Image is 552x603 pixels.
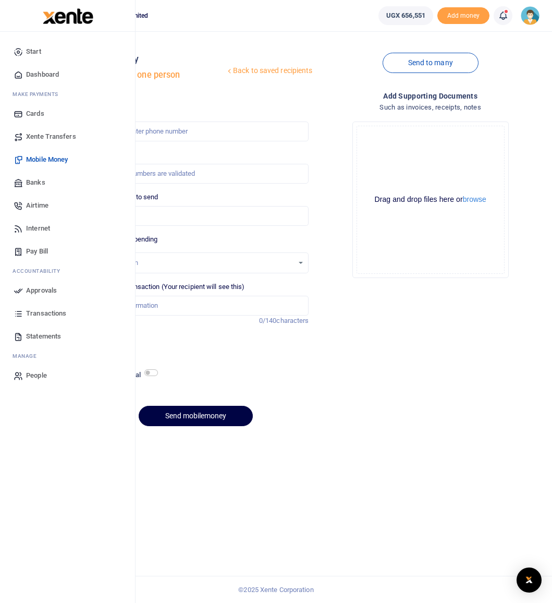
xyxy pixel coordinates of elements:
h4: Add supporting Documents [317,90,544,102]
a: Transactions [8,302,127,325]
a: Mobile Money [8,148,127,171]
input: MTN & Airtel numbers are validated [82,164,309,184]
span: ake Payments [18,90,58,98]
span: Add money [437,7,489,25]
span: People [26,370,47,381]
span: Internet [26,223,50,234]
a: Statements [8,325,127,348]
label: Memo for this transaction (Your recipient will see this) [82,282,245,292]
a: Send to many [383,53,479,73]
span: Dashboard [26,69,59,80]
li: Wallet ballance [374,6,437,25]
li: M [8,348,127,364]
div: Open Intercom Messenger [517,568,542,593]
a: Airtime [8,194,127,217]
span: anage [18,352,37,360]
h5: Send money to one person [78,70,225,80]
span: countability [20,267,60,275]
img: logo-large [43,8,93,24]
div: Select an option [90,258,294,268]
span: Start [26,46,41,57]
h4: Mobile money [78,53,225,65]
span: UGX 656,551 [386,10,425,21]
li: Toup your wallet [437,7,489,25]
li: M [8,86,127,102]
span: Airtime [26,200,48,211]
a: Start [8,40,127,63]
a: Xente Transfers [8,125,127,148]
h4: Such as invoices, receipts, notes [317,102,544,113]
span: Xente Transfers [26,131,76,142]
span: Banks [26,177,45,188]
a: Approvals [8,279,127,302]
a: UGX 656,551 [378,6,433,25]
input: Enter phone number [82,122,309,141]
li: Ac [8,263,127,279]
a: logo-small logo-large logo-large [42,11,93,19]
span: Statements [26,331,61,342]
a: Internet [8,217,127,240]
span: characters [276,317,309,324]
a: Add money [437,11,489,19]
div: File Uploader [352,122,509,278]
input: Enter extra information [82,296,309,316]
span: 0/140 [259,317,277,324]
a: Back to saved recipients [225,62,313,80]
a: People [8,364,127,387]
a: Cards [8,102,127,125]
button: browse [463,196,486,203]
a: Banks [8,171,127,194]
img: profile-user [521,6,539,25]
span: Transactions [26,308,66,319]
button: Send mobilemoney [139,406,253,426]
input: UGX [82,206,309,226]
span: Pay Bill [26,246,48,257]
a: Dashboard [8,63,127,86]
a: Pay Bill [8,240,127,263]
span: Approvals [26,285,57,296]
span: Cards [26,108,44,119]
span: Mobile Money [26,154,68,165]
div: Drag and drop files here or [357,195,504,204]
a: profile-user [521,6,544,25]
